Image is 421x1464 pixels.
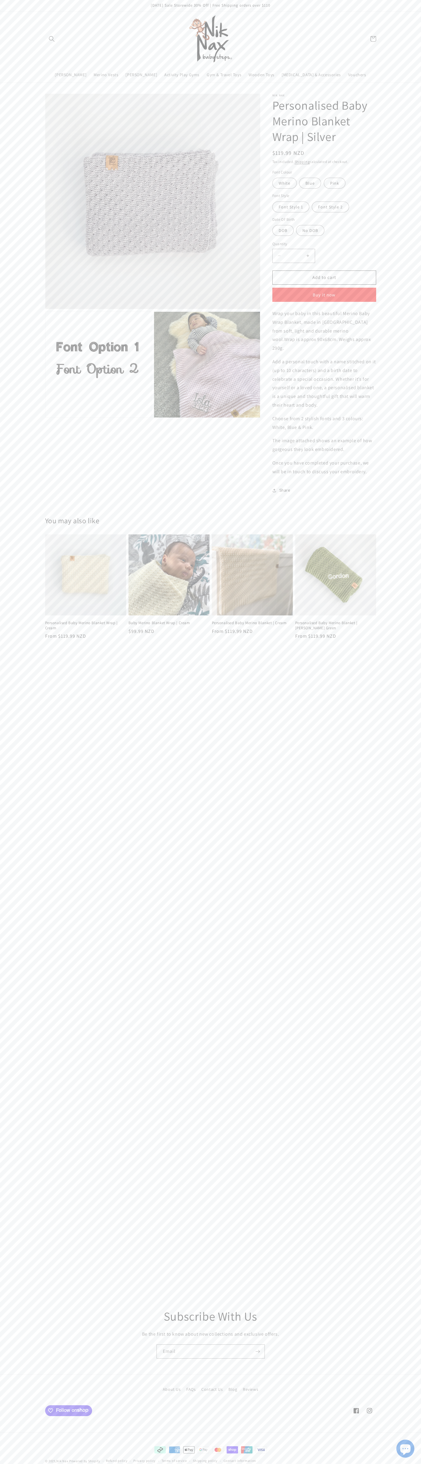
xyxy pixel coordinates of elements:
[45,516,376,525] h2: You may also like
[299,178,321,189] label: Blue
[245,68,278,81] a: Wooden Toys
[272,169,293,175] legend: Font Colour
[272,241,376,247] label: Quantity
[272,484,290,497] summary: Share
[45,32,58,45] summary: Search
[272,225,294,236] label: DOB
[125,72,157,77] span: [PERSON_NAME]
[272,149,305,157] span: $119.99 NZD
[395,1440,416,1459] inbox-online-store-chat: Shopify online store chat
[272,178,297,189] label: White
[272,436,376,454] p: The image attached shows an example of how gorgeous they look embroidered.
[51,68,90,81] a: [PERSON_NAME]
[45,1459,69,1463] small: © 2025,
[193,1458,218,1464] a: Shipping policy
[186,1384,196,1395] a: FAQs
[272,94,376,97] p: Nik Nax
[324,178,345,189] label: Pink
[272,358,376,410] p: Add a personal touch with a name stitched on it (up to 10 characters) and a birth date to celebra...
[128,621,209,626] a: Baby Merino Blanket Wrap | Cream
[187,15,235,63] img: Nik Nax
[163,1386,181,1395] a: About Us
[133,1458,156,1464] a: Privacy policy
[345,68,370,81] a: Vouchers
[90,68,122,81] a: Merino Vests
[94,72,118,77] span: Merino Vests
[207,72,241,77] span: Gym & Travel Toys
[106,1458,127,1464] a: Refund policy
[162,1458,187,1464] a: Terms of service
[201,1384,223,1395] a: Contact Us
[272,459,376,476] p: Once you have completed your purchase, we will be in touch to discuss your embroidery.
[55,72,86,77] span: [PERSON_NAME]
[278,68,345,81] a: [MEDICAL_DATA] & Accessories
[251,1344,265,1359] button: Subscribe
[348,72,366,77] span: Vouchers
[212,621,293,626] a: Personalised Baby Merino Blanket | Cream
[296,225,324,236] label: No DOB
[228,1384,237,1395] a: Blog
[151,3,270,8] span: [DATE] Sale Storewide 30% Off | Free Shipping orders over $110
[45,621,126,631] a: Personalised Baby Merino Blanket Wrap | Cream
[69,1459,100,1463] a: Powered by Shopify
[122,68,161,81] a: [PERSON_NAME]
[45,94,260,418] media-gallery: Gallery Viewer
[161,68,203,81] a: Activity Play Gyms
[312,202,349,212] label: Font Style 2
[249,72,274,77] span: Wooden Toys
[272,217,296,223] legend: Date Of Birth
[282,72,341,77] span: [MEDICAL_DATA] & Accessories
[272,97,376,144] h1: Personalised Baby Merino Blanket Wrap | Silver
[272,159,376,165] div: Tax included. calculated at checkout.
[184,13,237,65] a: Nik Nax
[272,271,376,285] button: Add to cart
[203,68,245,81] a: Gym & Travel Toys
[164,72,200,77] span: Activity Play Gyms
[272,202,309,212] label: Font Style 1
[295,621,376,631] a: Personalised Baby Merino Blanket | [PERSON_NAME] Green
[272,193,290,199] legend: Font Style
[272,414,376,432] p: Choose from 2 stylish fonts and 3 colours: White, Blue & Pink.
[272,310,371,351] span: Wrap your baby in this beautiful Merino Baby Wrap Blanket, made in [GEOGRAPHIC_DATA] from soft, l...
[295,159,310,164] a: Shipping
[27,1308,394,1324] h2: Subscribe With Us
[243,1384,258,1395] a: Reviews
[272,288,376,302] button: Buy it now
[224,1458,256,1464] a: Contact information
[105,1330,316,1339] p: Be the first to know about new collections and exclusive offers.
[56,1459,68,1463] a: Nik Nax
